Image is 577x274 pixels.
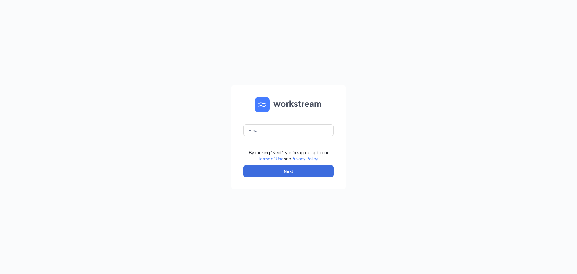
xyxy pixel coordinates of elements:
div: By clicking "Next", you're agreeing to our and . [249,149,328,162]
a: Privacy Policy [291,156,318,161]
img: WS logo and Workstream text [255,97,322,112]
input: Email [243,124,334,136]
a: Terms of Use [258,156,284,161]
button: Next [243,165,334,177]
